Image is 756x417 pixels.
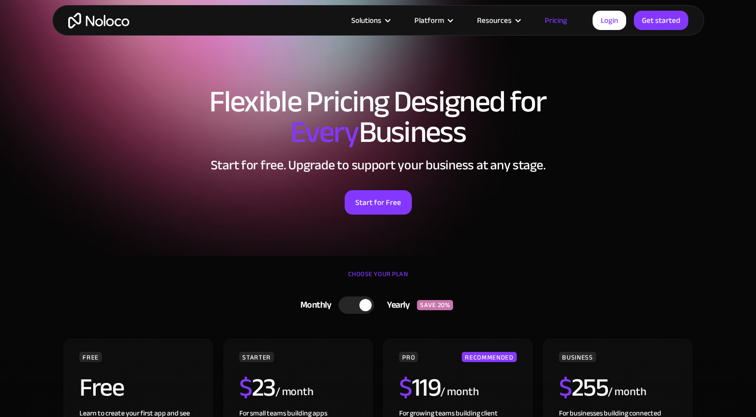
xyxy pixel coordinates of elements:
[339,14,402,27] div: Solutions
[290,104,359,161] span: Every
[477,14,512,27] div: Resources
[634,11,688,30] a: Get started
[593,11,626,30] a: Login
[351,14,381,27] div: Solutions
[532,14,580,27] a: Pricing
[417,300,453,310] div: SAVE 20%
[559,352,596,362] div: BUSINESS
[399,352,418,362] div: PRO
[68,13,129,28] a: home
[288,297,339,313] div: Monthly
[374,297,417,313] div: Yearly
[464,14,532,27] div: Resources
[239,352,273,362] div: STARTER
[402,14,464,27] div: Platform
[462,352,516,362] div: RECOMMENDED
[239,364,252,411] span: $
[399,364,412,411] span: $
[440,384,479,400] div: / month
[608,384,646,400] div: / month
[63,158,694,173] h2: Start for free. Upgrade to support your business at any stage.
[63,266,694,292] div: CHOOSE YOUR PLAN
[559,364,572,411] span: $
[414,14,444,27] div: Platform
[239,375,275,400] h2: 23
[63,86,694,147] h1: Flexible Pricing Designed for Business
[275,384,314,400] div: / month
[79,352,102,362] div: FREE
[399,375,440,400] h2: 119
[79,375,124,400] h2: Free
[345,190,412,215] a: Start for Free
[559,375,608,400] h2: 255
